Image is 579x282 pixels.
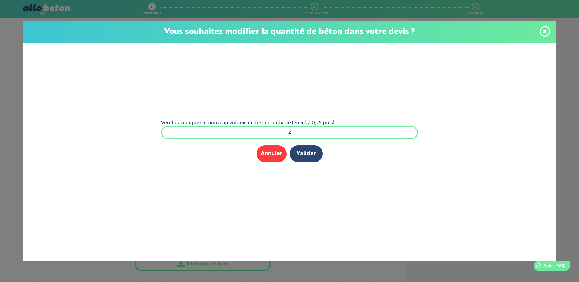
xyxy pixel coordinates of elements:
button: Annuler [257,145,287,162]
label: Veuillez indiquer le nouveau volume de béton souhaité (en m³, à 0,25 près) [161,120,418,126]
input: xxx [161,126,418,139]
p: Vous souhaitez modifier la quantité de béton dans votre devis ? [29,27,550,37]
iframe: Help widget launcher [525,258,572,275]
button: Valider [290,145,323,162]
